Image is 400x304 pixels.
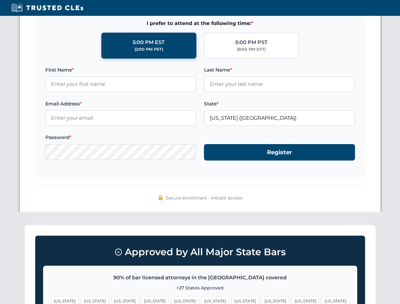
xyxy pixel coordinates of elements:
[166,194,242,201] span: Secure enrollment • Instant access
[43,244,357,261] h3: Approved by All Major State Bars
[45,110,196,126] input: Enter your email
[45,19,355,28] span: I prefer to attend at the following time:
[45,100,196,108] label: Email Address
[45,66,196,74] label: First Name
[204,100,355,108] label: State
[51,284,349,291] p: +27 States Approved
[51,274,349,282] p: 90% of bar licensed attorneys in the [GEOGRAPHIC_DATA] covered
[204,144,355,161] button: Register
[133,38,165,47] div: 5:00 PM EST
[204,76,355,92] input: Enter your last name
[135,46,163,53] div: (2:00 PM PST)
[237,46,266,53] div: (8:00 PM EST)
[204,110,355,126] input: California (CA)
[158,195,163,200] img: 🔒
[45,134,196,141] label: Password
[204,66,355,74] label: Last Name
[235,38,268,47] div: 5:00 PM PST
[45,76,196,92] input: Enter your first name
[10,3,85,13] img: Trusted CLEs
